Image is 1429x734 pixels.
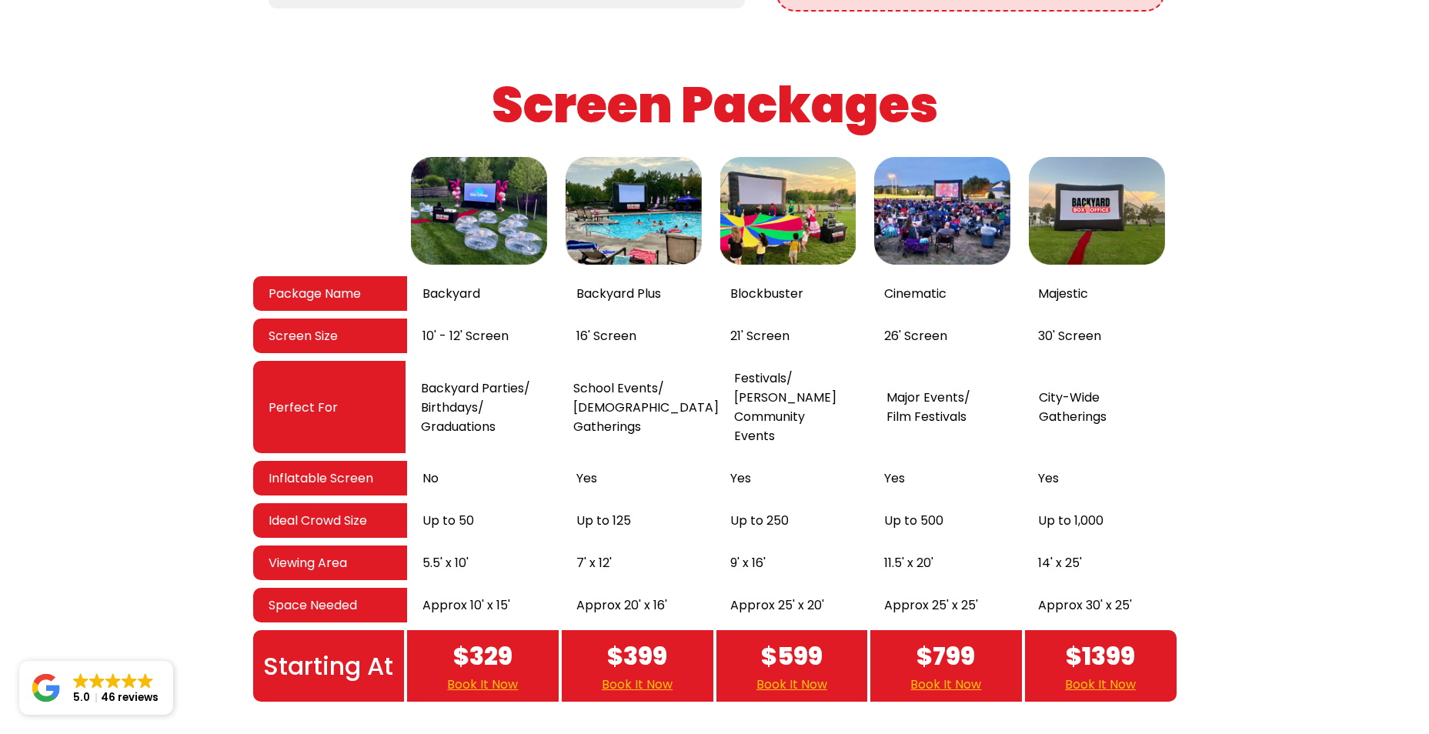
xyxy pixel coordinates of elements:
[422,326,509,345] span: 10' - 12' Screen
[576,469,597,488] span: Yes
[1066,638,1135,675] span: $1399
[730,596,824,615] span: Approx 25' x 20'
[422,596,510,615] span: Approx 10' x 15'
[453,638,513,675] span: $329
[269,596,357,615] span: Space Needed
[756,675,827,694] a: Book It Now
[884,284,947,303] span: Cinematic
[602,675,673,694] a: Book It Now
[884,511,943,530] span: Up to 500
[607,638,667,675] span: $399
[730,284,803,303] span: Blockbuster
[269,284,361,303] span: Package Name
[730,511,789,530] span: Up to 250
[269,398,338,417] span: Perfect For
[576,596,667,615] span: Approx 20' x 16'
[263,648,393,685] span: Starting At
[1038,326,1101,345] span: 30' Screen
[884,469,905,488] span: Yes
[730,553,766,572] span: 9' x 16'
[1038,469,1059,488] span: Yes
[1039,388,1107,426] span: City-Wide Gatherings
[730,469,751,488] span: Yes
[910,675,981,694] a: Book It Now
[19,661,173,715] a: Close GoogleGoogleGoogleGoogleGoogle 5.046 reviews
[886,388,970,426] span: Major Events/ Film Festivals
[576,284,661,303] span: Backyard Plus
[1065,675,1136,694] a: Book It Now
[884,596,978,615] span: Approx 25' x 25'
[447,675,518,694] a: Book It Now
[4,73,1425,138] h1: Screen Packages
[730,326,790,345] span: 21' Screen
[576,553,612,572] span: 7' x 12'
[421,379,530,436] span: Backyard Parties/ Birthdays/ Graduations
[916,638,975,675] span: $799
[734,369,871,445] span: Festivals/ [PERSON_NAME] Community Events
[269,511,367,530] span: Ideal Crowd Size
[1038,596,1132,615] span: Approx 30' x 25'
[422,511,474,530] span: Up to 50
[573,379,719,436] span: School Events/ [DEMOGRAPHIC_DATA] Gatherings
[884,553,933,572] span: 11.5' x 20'
[422,284,480,303] span: Backyard
[1038,284,1088,303] span: Majestic
[269,553,347,572] span: Viewing Area
[422,469,439,488] span: No
[576,511,631,530] span: Up to 125
[761,638,823,675] span: $599
[1038,511,1103,530] span: Up to 1,000
[422,553,469,572] span: 5.5' x 10'
[269,469,373,488] span: Inflatable Screen
[576,326,636,345] span: 16' Screen
[884,326,947,345] span: 26' Screen
[1038,553,1082,572] span: 14' x 25'
[269,326,338,345] span: Screen Size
